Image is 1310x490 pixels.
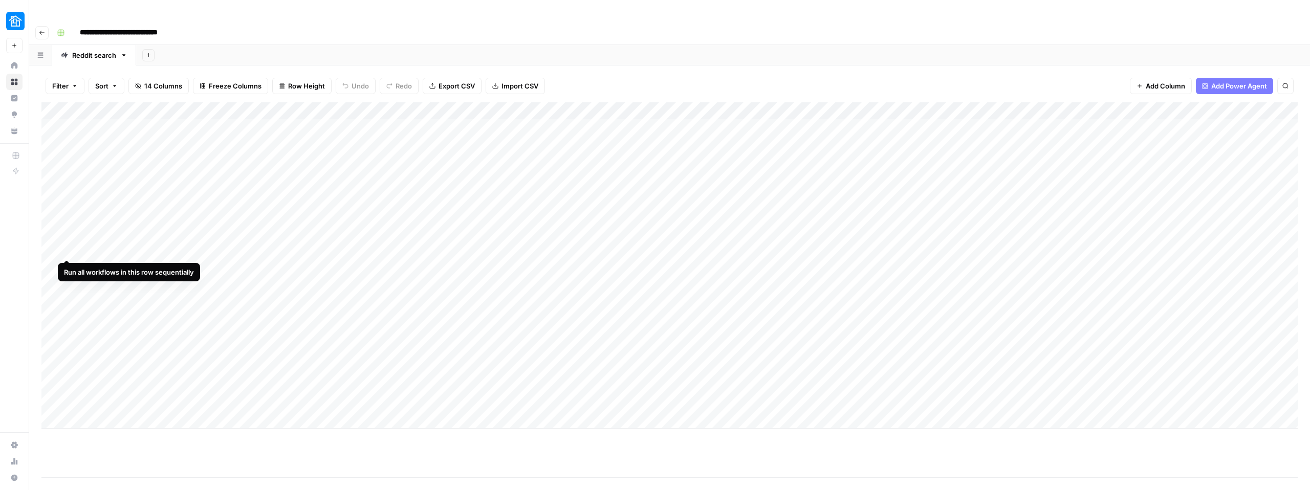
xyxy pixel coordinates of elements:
a: Reddit search [52,45,136,65]
span: Filter [52,81,69,91]
a: Your Data [6,123,23,139]
button: Export CSV [423,78,482,94]
button: Filter [46,78,84,94]
span: Sort [95,81,108,91]
span: Undo [352,81,369,91]
span: Freeze Columns [209,81,261,91]
button: Workspace: Neighbor [6,8,23,34]
a: Settings [6,437,23,453]
div: Reddit search [72,50,116,60]
img: Neighbor Logo [6,12,25,30]
span: Add Column [1146,81,1185,91]
span: 14 Columns [144,81,182,91]
a: Insights [6,90,23,106]
a: Usage [6,453,23,470]
span: Add Power Agent [1211,81,1267,91]
button: Redo [380,78,419,94]
div: Run all workflows in this row sequentially [64,267,194,277]
button: Add Power Agent [1196,78,1273,94]
button: Undo [336,78,376,94]
button: Add Column [1130,78,1192,94]
a: Home [6,57,23,74]
span: Import CSV [501,81,538,91]
button: Row Height [272,78,332,94]
button: Help + Support [6,470,23,486]
button: Freeze Columns [193,78,268,94]
a: Browse [6,74,23,90]
span: Export CSV [439,81,475,91]
button: Sort [89,78,124,94]
button: 14 Columns [128,78,189,94]
span: Redo [396,81,412,91]
button: Import CSV [486,78,545,94]
span: Row Height [288,81,325,91]
a: Opportunities [6,106,23,123]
